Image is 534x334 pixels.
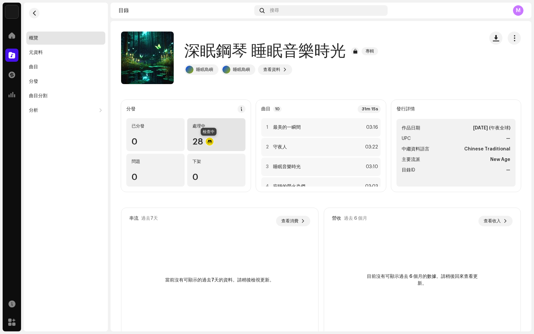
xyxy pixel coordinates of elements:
re-m-nav-dropdown: 分析 [26,104,105,117]
strong: [DATE] (午夜全球) [473,124,510,132]
div: 目錄 [118,8,252,13]
span: 目錄ID [402,166,415,174]
re-m-nav-item: 曲目 [26,60,105,74]
button: 查看消費 [276,216,310,226]
div: 過去 6 個月 [344,216,367,221]
div: 31m 15s [358,105,381,113]
span: 查看消費 [281,214,298,228]
span: 目前沒有可顯示過去 6 個月的數據。請稍後回來查看更新。 [363,273,481,287]
span: 主要流派 [402,156,420,164]
div: 過去7天 [141,216,158,221]
strong: — [506,135,510,143]
span: 中繼資料語言 [402,145,429,153]
re-m-nav-item: 分發 [26,75,105,88]
strong: 守夜人 [273,145,287,150]
img: 33004b37-325d-4a8b-b51f-c12e9b964943 [5,5,18,18]
re-m-nav-item: 曲目分割 [26,89,105,102]
strong: New Age [490,156,510,164]
strong: Chinese Traditional [464,145,510,153]
re-m-nav-item: 元資料 [26,46,105,59]
div: 睡眠島嶼 [233,67,250,72]
div: 分發 [126,106,136,112]
h1: 深眠鋼琴 睡眠音樂時光 [184,41,346,62]
span: 當前沒有可顯示的過去7天的資料。請稍後檢視更新。 [165,277,274,284]
div: M [513,5,523,16]
p-badge: 10 [273,106,282,112]
span: UPC [402,135,411,143]
button: 查看資料 [258,64,292,75]
div: 元資料 [29,50,43,55]
div: 曲目分割 [29,93,47,99]
span: 專輯 [362,47,378,55]
div: 03:22 [364,143,378,151]
button: 查看收入 [478,216,513,226]
div: 曲目 [29,64,38,70]
div: 處理中 [192,123,240,129]
div: 問題 [132,159,179,164]
div: 概覽 [29,35,38,41]
div: 分析 [29,108,38,113]
span: 搜尋 [270,8,279,13]
div: 營收 [332,216,341,221]
span: 作品日期 [402,124,420,132]
div: 已分發 [132,123,179,129]
div: 分發 [29,79,38,84]
strong: 睡眠音樂時光 [273,164,301,169]
div: 下架 [192,159,240,164]
strong: 曲目 [261,106,270,112]
div: 03:03 [364,183,378,190]
div: 03:16 [364,123,378,131]
div: 03:10 [364,163,378,171]
strong: — [506,166,510,174]
div: 串流 [129,216,139,221]
strong: 發行詳情 [396,106,415,112]
re-m-nav-item: 概覽 [26,32,105,45]
span: 查看收入 [484,214,501,228]
span: 查看資料 [263,63,280,76]
strong: 最美的一瞬間 [273,125,301,130]
strong: 安靜的螢火蟲們 [273,184,305,189]
div: 睡眠島嶼 [196,67,213,72]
